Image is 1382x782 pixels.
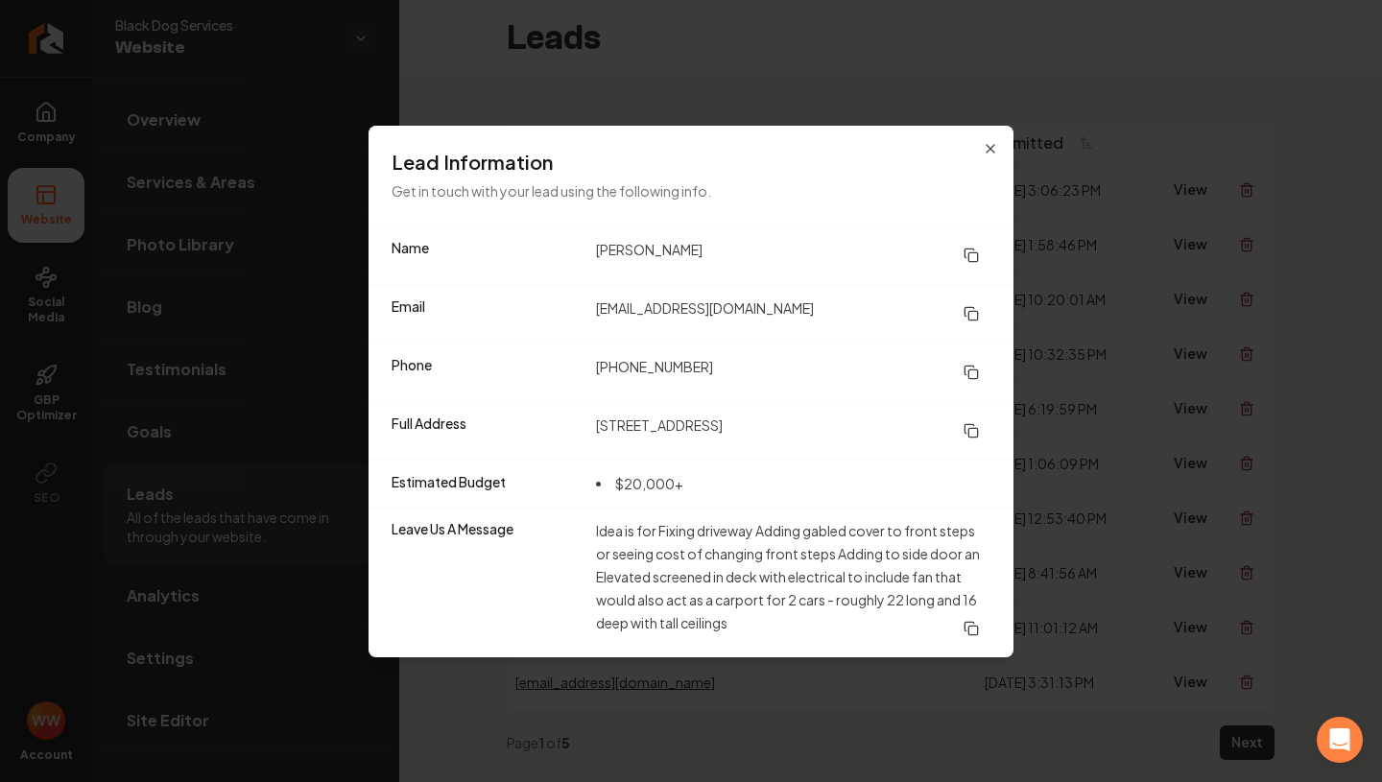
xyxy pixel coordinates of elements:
dt: Email [392,296,581,331]
dt: Full Address [392,414,581,448]
p: Get in touch with your lead using the following info. [392,179,990,202]
dt: Estimated Budget [392,472,581,495]
dd: [PERSON_NAME] [596,238,990,273]
dt: Name [392,238,581,273]
dt: Phone [392,355,581,390]
dd: [EMAIL_ADDRESS][DOMAIN_NAME] [596,296,990,331]
h3: Lead Information [392,149,990,176]
dd: Idea is for Fixing driveway Adding gabled cover to front steps or seeing cost of changing front s... [596,519,990,646]
li: $20,000+ [596,472,683,495]
dt: Leave Us A Message [392,519,581,646]
dd: [PHONE_NUMBER] [596,355,990,390]
dd: [STREET_ADDRESS] [596,414,990,448]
